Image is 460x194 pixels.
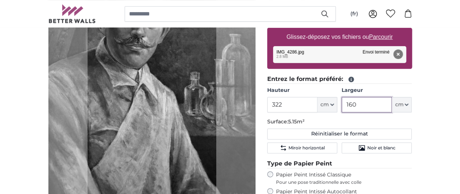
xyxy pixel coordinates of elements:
[267,87,337,94] label: Hauteur
[395,101,403,108] span: cm
[345,7,364,20] button: (fr)
[267,128,412,139] button: Réinitialiser le format
[342,87,412,94] label: Largeur
[288,145,325,151] span: Miroir horizontal
[267,142,337,153] button: Miroir horizontal
[288,118,305,125] span: 5.15m²
[267,159,412,168] legend: Type de Papier Peint
[320,101,329,108] span: cm
[48,4,96,23] img: Betterwalls
[367,145,395,151] span: Noir et blanc
[267,75,412,84] legend: Entrez le format préféré:
[369,34,393,40] u: Parcourir
[283,30,395,44] label: Glissez-déposez vos fichiers ou
[342,142,412,153] button: Noir et blanc
[392,97,412,112] button: cm
[267,118,412,126] p: Surface:
[276,171,412,185] label: Papier Peint Intissé Classique
[276,179,412,185] span: Pour une pose traditionnelle avec colle
[317,97,337,112] button: cm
